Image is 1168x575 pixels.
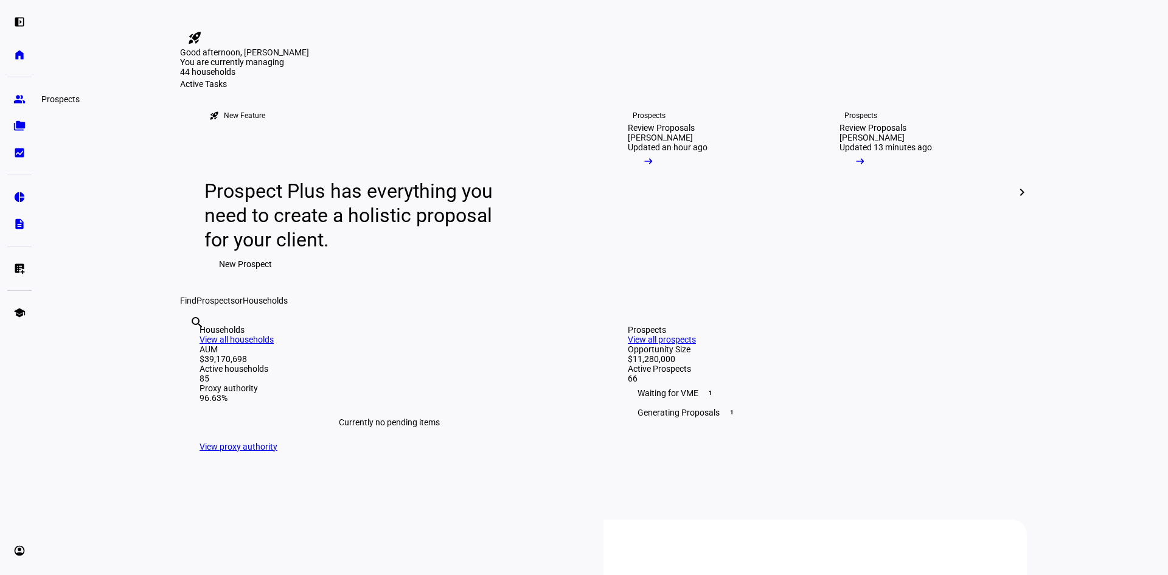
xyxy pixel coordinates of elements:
div: Households [200,325,579,335]
eth-mat-symbol: home [13,49,26,61]
div: $39,170,698 [200,354,579,364]
mat-icon: arrow_right_alt [854,155,866,167]
div: Active Tasks [180,79,1027,89]
span: Prospects [196,296,235,305]
div: Opportunity Size [628,344,1007,354]
a: ProspectsReview Proposals[PERSON_NAME]Updated an hour ago [608,89,810,296]
div: Prospects [633,111,666,120]
mat-icon: rocket_launch [187,30,202,45]
div: Active Prospects [628,364,1007,374]
div: [PERSON_NAME] [628,133,693,142]
div: Proxy authority [200,383,579,393]
eth-mat-symbol: description [13,218,26,230]
div: $11,280,000 [628,354,1007,364]
mat-icon: chevron_right [1015,185,1029,200]
div: Prospects [844,111,877,120]
div: Generating Proposals [628,403,1007,422]
eth-mat-symbol: account_circle [13,545,26,557]
input: Enter name of prospect or household [190,332,192,346]
div: 66 [628,374,1007,383]
button: New Prospect [204,252,287,276]
eth-mat-symbol: bid_landscape [13,147,26,159]
eth-mat-symbol: pie_chart [13,191,26,203]
mat-icon: rocket_launch [209,111,219,120]
div: Prospects [36,92,85,106]
div: Good afternoon, [PERSON_NAME] [180,47,1027,57]
div: 85 [200,374,579,383]
a: description [7,212,32,236]
a: ProspectsReview Proposals[PERSON_NAME]Updated 13 minutes ago [820,89,1022,296]
a: home [7,43,32,67]
div: New Feature [224,111,265,120]
a: folder_copy [7,114,32,138]
eth-mat-symbol: left_panel_open [13,16,26,28]
a: bid_landscape [7,141,32,165]
div: 96.63% [200,393,579,403]
span: 1 [706,388,715,398]
a: View all prospects [628,335,696,344]
a: group [7,87,32,111]
div: Active households [200,364,579,374]
span: You are currently managing [180,57,284,67]
div: Currently no pending items [200,403,579,442]
mat-icon: search [190,315,204,330]
div: 44 households [180,67,302,79]
a: View proxy authority [200,442,277,451]
div: Updated an hour ago [628,142,707,152]
div: Find or [180,296,1027,305]
span: Households [243,296,288,305]
div: Review Proposals [628,123,695,133]
eth-mat-symbol: school [13,307,26,319]
div: Prospect Plus has everything you need to create a holistic proposal for your client. [204,179,504,252]
eth-mat-symbol: list_alt_add [13,262,26,274]
div: Waiting for VME [628,383,1007,403]
div: AUM [200,344,579,354]
eth-mat-symbol: group [13,93,26,105]
a: pie_chart [7,185,32,209]
div: [PERSON_NAME] [839,133,905,142]
div: Prospects [628,325,1007,335]
div: Review Proposals [839,123,906,133]
span: New Prospect [219,252,272,276]
eth-mat-symbol: folder_copy [13,120,26,132]
div: Updated 13 minutes ago [839,142,932,152]
span: 1 [727,408,737,417]
a: View all households [200,335,274,344]
mat-icon: arrow_right_alt [642,155,655,167]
